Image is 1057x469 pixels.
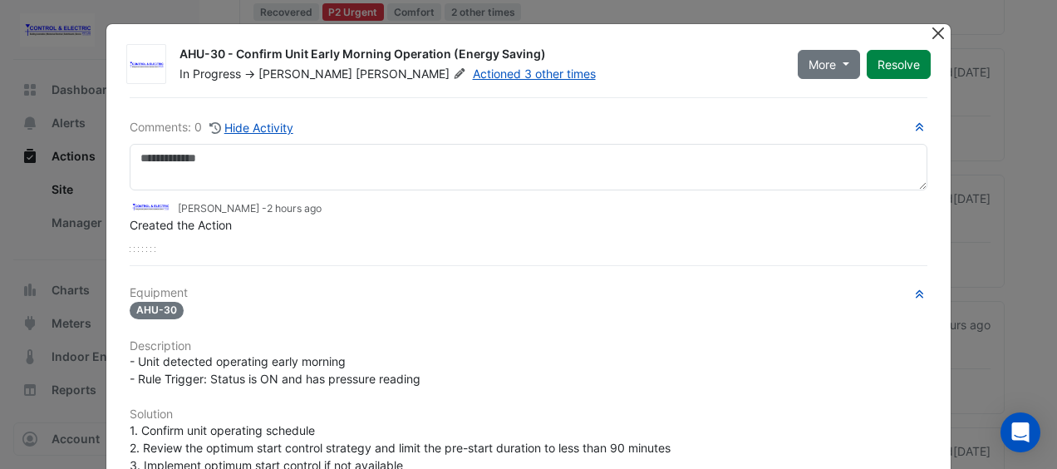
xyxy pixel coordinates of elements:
[130,339,927,353] h6: Description
[930,24,947,42] button: Close
[356,66,469,82] span: [PERSON_NAME]
[127,57,165,73] img: Control & Electric
[130,198,171,216] img: Control & Electric
[867,50,931,79] button: Resolve
[130,218,232,232] span: Created the Action
[1000,412,1040,452] div: Open Intercom Messenger
[809,56,836,73] span: More
[179,46,778,66] div: AHU-30 - Confirm Unit Early Morning Operation (Energy Saving)
[130,407,927,422] h6: Solution
[209,118,294,137] button: Hide Activity
[267,202,322,215] span: 2025-08-11 07:46:21
[798,50,860,79] button: More
[130,286,927,300] h6: Equipment
[130,354,420,386] span: - Unit detected operating early morning - Rule Trigger: Status is ON and has pressure reading
[179,67,241,81] span: In Progress
[130,302,184,319] span: AHU-30
[130,118,294,137] div: Comments: 0
[178,201,322,216] small: [PERSON_NAME] -
[258,67,352,81] span: [PERSON_NAME]
[473,67,596,81] a: Actioned 3 other times
[244,67,255,81] span: ->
